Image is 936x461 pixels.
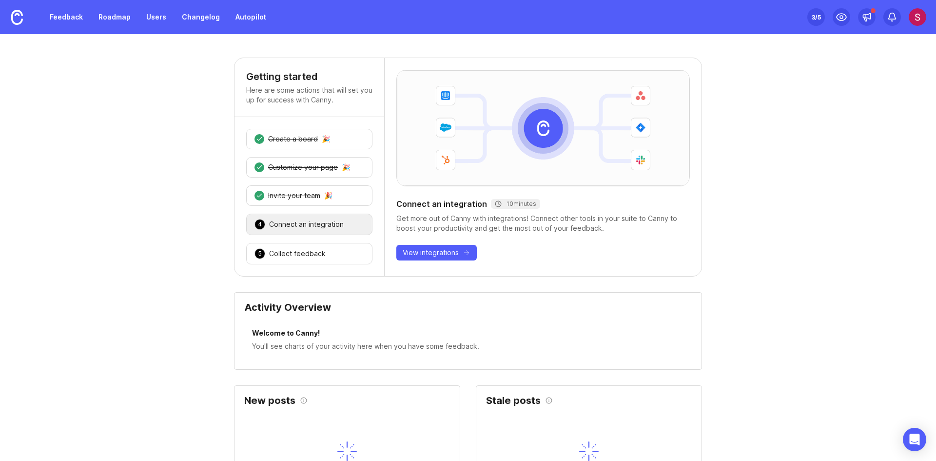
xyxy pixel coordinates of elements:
[244,396,295,405] h2: New posts
[252,341,684,352] div: You'll see charts of your activity here when you have some feedback.
[397,70,689,186] img: Canny integrates with a variety of tools including Salesforce, Intercom, Hubspot, Asana, and Github
[396,198,690,210] div: Connect an integration
[254,219,265,230] div: 4
[322,136,330,142] div: 🎉
[268,162,338,172] div: Customize your page
[342,164,350,171] div: 🎉
[254,248,265,259] div: 5
[268,191,320,200] div: Invite your team
[403,248,459,258] span: View integrations
[176,8,226,26] a: Changelog
[396,245,477,261] button: View integrations
[812,10,821,24] div: 3 /5
[324,192,332,199] div: 🎉
[396,214,690,233] div: Get more out of Canny with integrations! Connect other tools in your suite to Canny to boost your...
[252,328,684,341] div: Welcome to Canny!
[486,396,541,405] h2: Stale posts
[246,85,372,105] p: Here are some actions that will set you up for success with Canny.
[579,441,599,461] img: svg+xml;base64,PHN2ZyB3aWR0aD0iNDAiIGhlaWdodD0iNDAiIGZpbGw9Im5vbmUiIHhtbG5zPSJodHRwOi8vd3d3LnczLm...
[44,8,89,26] a: Feedback
[244,302,692,320] div: Activity Overview
[337,441,357,461] img: svg+xml;base64,PHN2ZyB3aWR0aD0iNDAiIGhlaWdodD0iNDAiIGZpbGw9Im5vbmUiIHhtbG5zPSJodHRwOi8vd3d3LnczLm...
[903,428,926,451] div: Open Intercom Messenger
[93,8,136,26] a: Roadmap
[230,8,272,26] a: Autopilot
[268,134,318,144] div: Create a board
[269,249,326,259] div: Collect feedback
[11,10,23,25] img: Canny Home
[246,70,372,83] h4: Getting started
[269,220,344,229] div: Connect an integration
[140,8,172,26] a: Users
[909,8,926,26] img: Shohista Ergasheva
[495,200,536,208] div: 10 minutes
[807,8,825,26] button: 3/5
